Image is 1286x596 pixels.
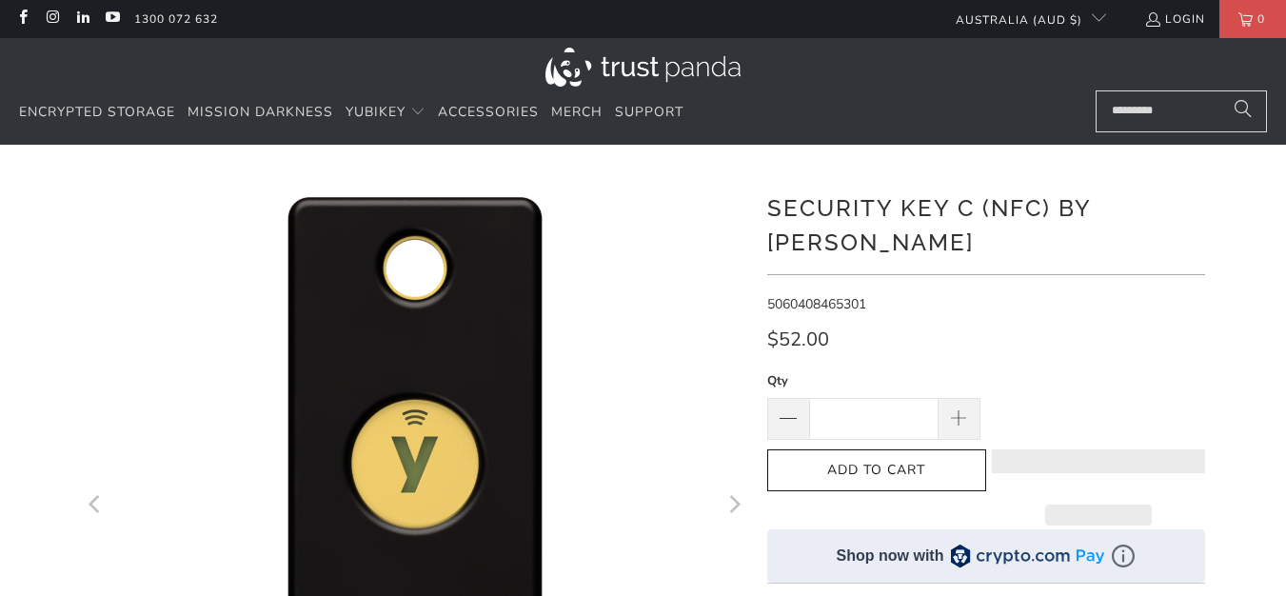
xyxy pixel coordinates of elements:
nav: Translation missing: en.navigation.header.main_nav [19,90,683,135]
a: Trust Panda Australia on LinkedIn [74,11,90,27]
a: Mission Darkness [188,90,333,135]
span: Encrypted Storage [19,103,175,121]
a: 1300 072 632 [134,9,218,30]
a: Accessories [438,90,539,135]
button: Add to Cart [767,449,986,492]
span: $52.00 [767,327,829,352]
summary: YubiKey [346,90,425,135]
span: YubiKey [346,103,406,121]
div: Shop now with [837,546,944,566]
span: Add to Cart [787,463,966,479]
span: Merch [551,103,603,121]
span: Support [615,103,683,121]
input: Search... [1096,90,1267,132]
a: Encrypted Storage [19,90,175,135]
button: Search [1219,90,1267,132]
a: Login [1144,9,1205,30]
span: Mission Darkness [188,103,333,121]
span: 5060408465301 [767,295,866,313]
label: Qty [767,370,980,391]
span: Accessories [438,103,539,121]
img: Trust Panda Australia [545,48,741,87]
a: Trust Panda Australia on Instagram [44,11,60,27]
a: Merch [551,90,603,135]
a: Support [615,90,683,135]
a: Trust Panda Australia on Facebook [14,11,30,27]
h1: Security Key C (NFC) by [PERSON_NAME] [767,188,1205,260]
a: Trust Panda Australia on YouTube [104,11,120,27]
